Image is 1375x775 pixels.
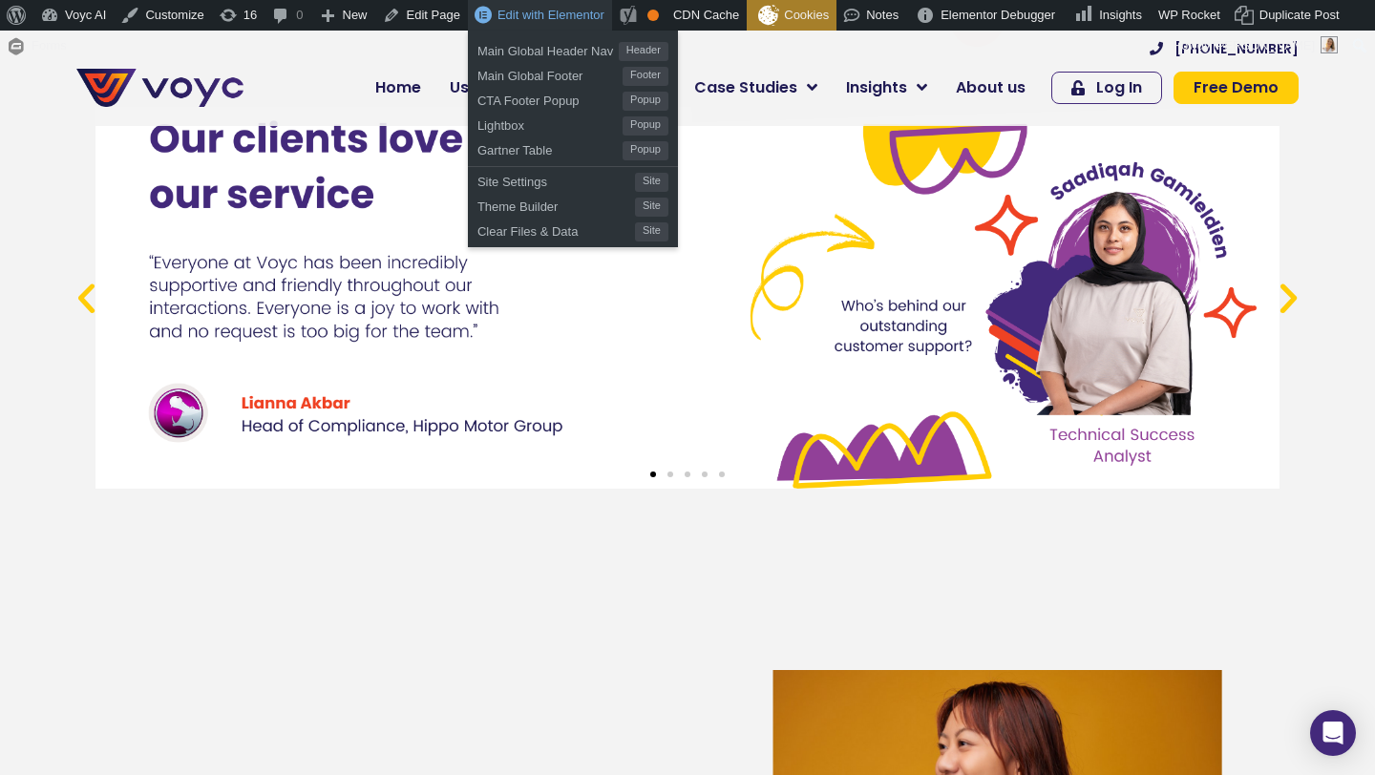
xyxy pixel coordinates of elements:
[1150,42,1299,55] a: [PHONE_NUMBER]
[832,69,941,107] a: Insights
[1096,80,1142,95] span: Log In
[477,61,623,86] span: Main Global Footer
[680,69,832,107] a: Case Studies
[450,76,534,99] span: Use-cases
[1310,710,1356,756] div: Open Intercom Messenger
[623,67,668,86] span: Footer
[67,508,1308,557] iframe: Customer reviews powered by Trustpilot
[477,217,635,241] span: Clear Files & Data
[667,471,673,477] span: Go to slide 2
[635,173,668,192] span: Site
[941,69,1040,107] a: About us
[635,222,668,241] span: Site
[468,86,678,111] a: CTA Footer PopupPopup
[361,69,435,107] a: Home
[685,471,690,477] span: Go to slide 3
[477,167,635,192] span: Site Settings
[468,192,678,217] a: Theme BuilderSite
[253,155,318,177] span: Job title
[468,111,678,136] a: LightboxPopup
[375,76,421,99] span: Home
[32,31,67,61] span: Forms
[619,42,668,61] span: Header
[477,86,623,111] span: CTA Footer Popup
[1166,31,1345,61] a: Howdy,
[719,471,725,477] span: Go to slide 5
[477,136,623,160] span: Gartner Table
[846,76,907,99] span: Insights
[468,136,678,160] a: Gartner TablePopup
[393,397,483,416] a: Privacy Policy
[1194,80,1279,95] span: Free Demo
[497,8,604,22] span: Edit with Elementor
[477,36,619,61] span: Main Global Header Nav
[253,76,301,98] span: Phone
[468,61,678,86] a: Main Global FooterFooter
[694,76,797,99] span: Case Studies
[623,141,668,160] span: Popup
[76,69,243,107] img: voyc-full-logo
[635,198,668,217] span: Site
[477,192,635,217] span: Theme Builder
[650,471,656,477] span: Go to slide 1
[647,10,659,21] div: OK
[95,107,1280,489] div: Slides
[67,279,106,318] div: Previous slide
[1051,72,1162,104] a: Log In
[1174,72,1299,104] a: Free Demo
[623,116,668,136] span: Popup
[468,167,678,192] a: Site SettingsSite
[623,92,668,111] span: Popup
[468,36,678,61] a: Main Global Header NavHeader
[468,217,678,241] a: Clear Files & DataSite
[956,76,1026,99] span: About us
[702,471,708,477] span: Go to slide 4
[1269,279,1308,318] div: Next slide
[95,107,1280,489] div: 1 / 5
[435,69,568,107] a: Use-cases
[1099,8,1142,22] span: Insights
[477,111,623,136] span: Lightbox
[1213,38,1315,52] span: [PERSON_NAME]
